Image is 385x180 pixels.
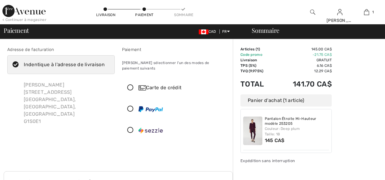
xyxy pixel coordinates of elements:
span: CAD [199,29,219,34]
img: Canadian Dollar [199,29,208,34]
span: 1 [257,47,259,51]
div: < Continuer à magasiner [2,17,47,22]
div: Livraison [96,12,114,18]
td: 145.00 CA$ [275,46,332,52]
div: Expédition sans interruption [240,158,332,164]
div: Sommaire [244,27,381,33]
a: Se connecter [337,9,342,15]
td: -21.75 CA$ [275,52,332,57]
div: Couleur: Deep plum Taille: 18 [265,126,329,137]
img: Carte de crédit [138,85,146,90]
img: Pantalon Étroite Mi-Hauteur modèle 253205 [243,117,262,145]
img: recherche [310,8,315,16]
div: Indentique à l'adresse de livraison [24,61,105,68]
div: [PERSON_NAME] sélectionner l'un des modes de paiement suivants [122,55,229,76]
span: Paiement [4,27,29,33]
td: Code promo [240,52,275,57]
div: [PERSON_NAME] [STREET_ADDRESS] [GEOGRAPHIC_DATA], [GEOGRAPHIC_DATA], [GEOGRAPHIC_DATA] G1S0E1 [19,76,115,130]
img: PayPal [138,106,163,112]
a: Pantalon Étroite Mi-Hauteur modèle 253205 [265,117,329,126]
td: Articles ( ) [240,46,275,52]
div: Panier d'achat (1 article) [240,94,332,107]
td: Total [240,74,275,94]
td: 141.70 CA$ [275,74,332,94]
td: TPS (5%) [240,63,275,68]
img: Mon panier [364,8,369,16]
span: 1 [372,9,374,15]
div: Carte de crédit [138,84,225,91]
img: 1ère Avenue [2,5,46,17]
div: [PERSON_NAME] [327,17,353,24]
td: TVQ (9.975%) [240,68,275,74]
td: Livraison [240,57,275,63]
span: 145 CA$ [265,138,285,143]
td: Gratuit [275,57,332,63]
span: FR [222,29,230,34]
div: Sommaire [174,12,192,18]
a: 1 [353,8,380,16]
div: Adresse de facturation [7,46,115,53]
td: 12.29 CA$ [275,68,332,74]
td: 6.16 CA$ [275,63,332,68]
img: Mes infos [337,8,342,16]
div: Paiement [122,46,229,53]
img: Sezzle [138,127,163,134]
div: Paiement [135,12,153,18]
